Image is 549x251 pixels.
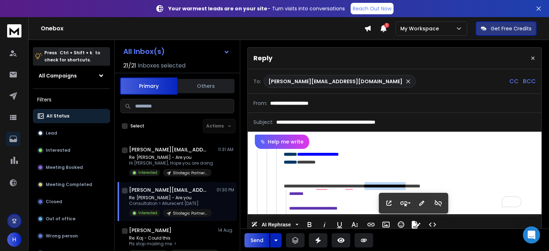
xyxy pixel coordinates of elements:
p: To: [253,78,261,85]
p: Wrong person [46,233,78,239]
p: CC [509,77,519,86]
p: Reach Out Now [353,5,391,12]
button: Help me write [255,135,309,149]
button: Bold (Ctrl+B) [303,217,316,232]
p: Get Free Credits [491,25,531,32]
p: Interested [138,210,157,216]
div: Open Intercom Messenger [523,226,540,244]
p: BCC [523,77,536,86]
p: Pls stop mailing me. > [129,241,215,247]
p: Re: [PERSON_NAME] - Are you [129,155,213,160]
h1: Onebox [41,24,364,33]
button: H [7,232,21,247]
p: Out of office [46,216,75,222]
span: 21 / 21 [123,61,136,70]
button: Meeting Booked [33,160,110,175]
p: 14 Aug [218,227,234,233]
button: Unlink [431,196,445,210]
button: Insert Link (Ctrl+K) [364,217,378,232]
p: – Turn visits into conversations [168,5,345,12]
p: Re: Kaj - Could this [129,235,215,241]
h1: All Campaigns [39,72,77,79]
h1: All Inbox(s) [123,48,165,55]
p: Subject: [253,119,273,126]
button: Meeting Completed [33,177,110,192]
p: 01:30 PM [217,187,234,193]
button: Lead [33,126,110,140]
p: Interested [46,147,70,153]
button: Style [399,196,412,210]
h1: [PERSON_NAME][EMAIL_ADDRESS][PERSON_NAME][DOMAIN_NAME] [129,146,208,153]
span: 1 [384,23,389,28]
p: Closed [46,199,62,205]
button: Closed [33,195,110,209]
p: Re: [PERSON_NAME] - Are you [129,195,212,201]
button: Primary [120,77,177,95]
div: To enrich screen reader interactions, please activate Accessibility in Grammarly extension settings [248,149,534,214]
p: Interested [138,170,157,175]
p: Strategic Partnership - Allurecent [173,170,207,176]
label: Select [130,123,144,129]
p: Consultation > Allurecent [DATE] [129,201,212,206]
a: Reach Out Now [351,3,394,14]
h3: Filters [33,95,110,105]
button: Edit Link [415,196,429,210]
h3: Inboxes selected [138,61,186,70]
button: Code View [426,217,439,232]
span: Ctrl + Shift + k [59,49,93,57]
button: Get Free Credits [476,21,536,36]
button: Signature [409,217,423,232]
strong: Your warmest leads are on your site [168,5,267,12]
button: All Status [33,109,110,123]
button: Wrong person [33,229,110,243]
button: Interested [33,143,110,157]
h1: [PERSON_NAME][EMAIL_ADDRESS][DOMAIN_NAME] [129,186,208,194]
button: All Campaigns [33,69,110,83]
p: My Workspace [400,25,442,32]
p: 11:31 AM [218,147,234,152]
h1: [PERSON_NAME] [129,227,172,234]
p: Meeting Booked [46,165,83,170]
p: [PERSON_NAME][EMAIL_ADDRESS][DOMAIN_NAME] [268,78,402,85]
button: Italic (Ctrl+I) [318,217,331,232]
p: Hi [PERSON_NAME], Hope you are doing [129,160,213,166]
p: Strategic Partnership - Allurecent [173,211,207,216]
button: Emoticons [394,217,408,232]
p: Press to check for shortcuts. [44,49,100,64]
button: Others [177,78,234,94]
button: AI Rephrase [250,217,300,232]
button: Insert Image (Ctrl+P) [379,217,393,232]
button: Out of office [33,212,110,226]
p: Meeting Completed [46,182,92,187]
p: Reply [253,53,272,63]
img: logo [7,24,21,37]
p: From: [253,100,267,107]
button: More Text [348,217,361,232]
span: AI Rephrase [260,222,292,228]
button: Open Link [382,196,396,210]
p: Lead [46,130,57,136]
button: Send [244,233,269,247]
p: All Status [46,113,69,119]
button: Underline (Ctrl+U) [333,217,346,232]
button: All Inbox(s) [118,44,236,59]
